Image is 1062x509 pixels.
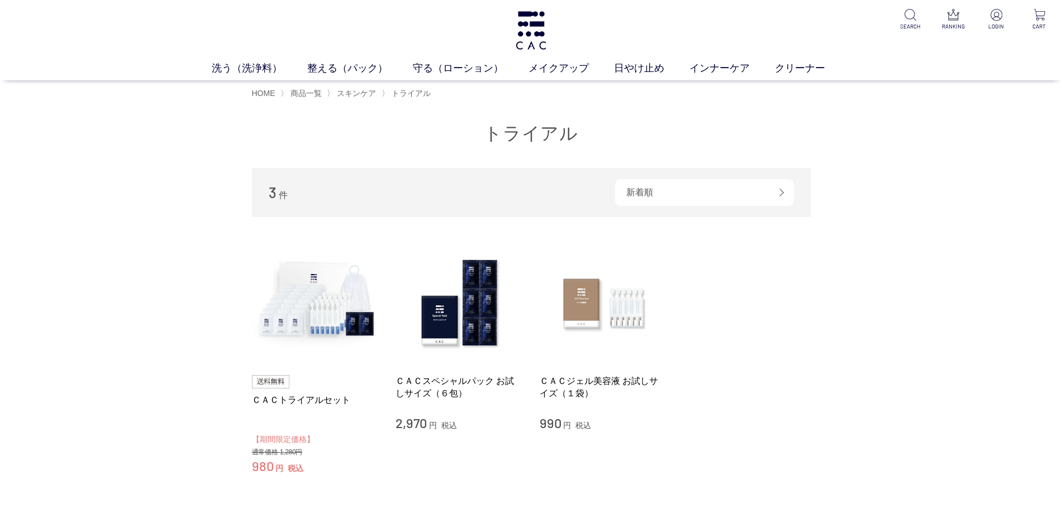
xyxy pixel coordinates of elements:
[429,421,437,430] span: 円
[389,89,431,98] a: トライアル
[382,88,434,99] li: 〉
[689,61,775,76] a: インナーケア
[252,448,379,457] div: 通常価格 1,280円
[575,421,591,430] span: 税込
[540,375,667,399] a: ＣＡＣジェル美容液 お試しサイズ（１袋）
[280,88,325,99] li: 〉
[540,239,667,367] img: ＣＡＣジェル美容液 お試しサイズ（１袋）
[528,61,614,76] a: メイクアップ
[615,179,794,206] div: 新着順
[252,458,274,474] span: 980
[279,190,288,200] span: 件
[983,9,1010,31] a: LOGIN
[563,421,571,430] span: 円
[212,61,307,76] a: 洗う（洗浄料）
[897,22,924,31] p: SEARCH
[392,89,431,98] span: トライアル
[396,239,523,367] img: ＣＡＣスペシャルパック お試しサイズ（６包）
[396,375,523,399] a: ＣＡＣスペシャルパック お試しサイズ（６包）
[252,239,379,367] img: ＣＡＣトライアルセット
[441,421,457,430] span: 税込
[307,61,413,76] a: 整える（パック）
[327,88,379,99] li: 〉
[396,415,427,431] span: 2,970
[337,89,376,98] span: スキンケア
[940,9,967,31] a: RANKING
[1026,9,1053,31] a: CART
[775,61,850,76] a: クリーナー
[252,433,379,446] div: 【期間限定価格】
[288,464,303,473] span: 税込
[413,61,528,76] a: 守る（ローション）
[614,61,689,76] a: 日やけ止め
[514,11,548,50] img: logo
[252,375,290,388] img: 送料無料
[1026,22,1053,31] p: CART
[335,89,376,98] a: スキンケア
[940,22,967,31] p: RANKING
[897,9,924,31] a: SEARCH
[269,184,277,201] span: 3
[252,394,379,406] a: ＣＡＣトライアルセット
[275,464,283,473] span: 円
[983,22,1010,31] p: LOGIN
[252,122,811,146] h1: トライアル
[288,89,322,98] a: 商品一覧
[252,89,275,98] a: HOME
[540,415,561,431] span: 990
[290,89,322,98] span: 商品一覧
